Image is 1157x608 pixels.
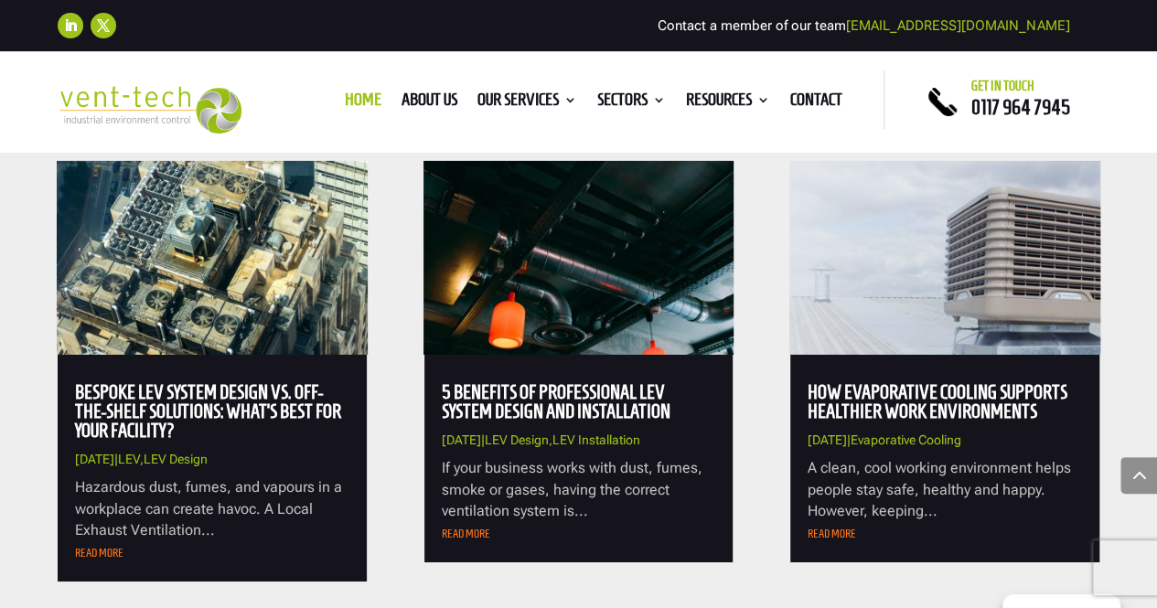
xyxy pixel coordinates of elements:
[485,432,549,447] a: LEV Design
[970,79,1034,93] span: Get in touch
[442,457,716,522] p: If your business works with dust, fumes, smoke or gases, having the correct ventilation system is...
[58,13,83,38] a: Follow on LinkedIn
[75,452,114,466] span: [DATE]
[402,93,457,113] a: About us
[118,452,140,466] a: LEV
[846,17,1069,34] a: [EMAIL_ADDRESS][DOMAIN_NAME]
[442,527,490,540] a: read more
[658,17,1069,34] span: Contact a member of our team
[970,96,1069,118] a: 0117 964 7945
[808,457,1082,522] p: A clean, cool working environment helps people stay safe, healthy and happy. However, keeping...
[552,432,640,447] a: LEV Installation
[851,432,961,447] a: Evaporative Cooling
[57,161,368,355] img: Bespoke LEV System Design vs. Off-the-Shelf Solutions: What’s Best for Your Facility?
[808,381,1067,421] a: How Evaporative Cooling Supports Healthier Work Environments
[789,161,1100,355] img: How Evaporative Cooling Supports Healthier Work Environments
[75,381,341,441] a: Bespoke LEV System Design vs. Off-the-Shelf Solutions: What’s Best for Your Facility?
[345,93,381,113] a: Home
[686,93,770,113] a: Resources
[808,432,847,447] span: [DATE]
[75,449,349,471] p: | ,
[442,430,716,452] p: | ,
[144,452,208,466] a: LEV Design
[75,476,349,541] p: Hazardous dust, fumes, and vapours in a workplace can create havoc. A Local Exhaust Ventilation...
[808,527,856,540] a: read more
[91,13,116,38] a: Follow on X
[58,86,241,133] img: 2023-09-27T08_35_16.549ZVENT-TECH---Clear-background
[477,93,577,113] a: Our Services
[790,93,842,113] a: Contact
[442,432,481,447] span: [DATE]
[808,430,1082,452] p: |
[597,93,666,113] a: Sectors
[75,546,123,560] a: read more
[442,381,670,421] a: 5 Benefits of Professional LEV System Design and Installation
[423,161,734,355] img: 5 Benefits of Professional LEV System Design and Installation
